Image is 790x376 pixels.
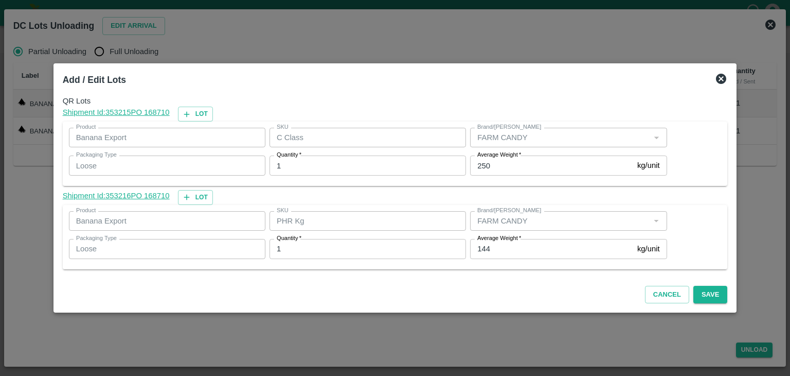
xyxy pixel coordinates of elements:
[277,123,289,131] label: SKU
[76,151,117,159] label: Packaging Type
[637,243,660,254] p: kg/unit
[277,234,301,243] label: Quantity
[473,131,647,144] input: Create Brand/Marka
[277,151,301,159] label: Quantity
[63,75,126,85] b: Add / Edit Lots
[477,234,521,243] label: Average Weight
[277,207,289,215] label: SKU
[645,286,689,304] button: Cancel
[477,123,541,131] label: Brand/[PERSON_NAME]
[178,107,213,122] button: Lot
[63,95,728,107] span: QR Lots
[76,207,96,215] label: Product
[76,123,96,131] label: Product
[477,207,541,215] label: Brand/[PERSON_NAME]
[63,190,170,205] a: Shipment Id:353216PO 168710
[76,234,117,243] label: Packaging Type
[637,160,660,171] p: kg/unit
[63,107,170,122] a: Shipment Id:353215PO 168710
[693,286,727,304] button: Save
[178,190,213,205] button: Lot
[477,151,521,159] label: Average Weight
[473,214,647,228] input: Create Brand/Marka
